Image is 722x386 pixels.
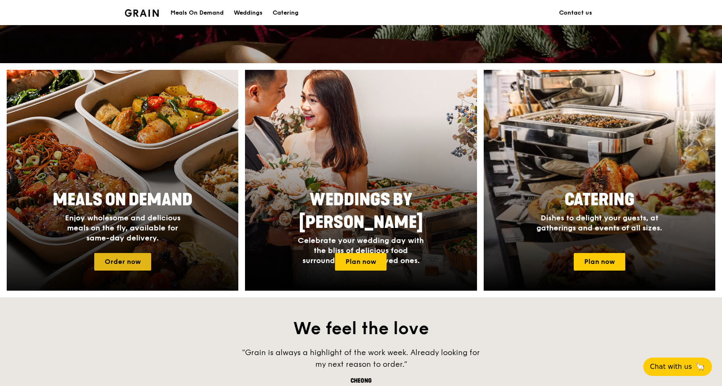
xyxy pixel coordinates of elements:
[235,377,487,385] div: Cheong
[125,9,159,17] img: Grain
[536,213,662,233] span: Dishes to delight your guests, at gatherings and events of all sizes.
[574,253,625,271] a: Plan now
[245,70,477,291] a: Weddings by [PERSON_NAME]Celebrate your wedding day with the bliss of delicious food surrounded b...
[695,362,705,372] span: 🦙
[565,190,634,210] span: Catering
[245,70,477,291] img: weddings-card.4f3003b8.jpg
[234,0,263,26] div: Weddings
[65,213,180,243] span: Enjoy wholesome and delicious meals on the fly, available for same-day delivery.
[7,70,238,291] a: Meals On DemandEnjoy wholesome and delicious meals on the fly, available for same-day delivery.Or...
[229,0,268,26] a: Weddings
[298,236,424,265] span: Celebrate your wedding day with the bliss of delicious food surrounded by your loved ones.
[170,0,224,26] div: Meals On Demand
[94,253,151,271] a: Order now
[484,70,715,291] a: CateringDishes to delight your guests, at gatherings and events of all sizes.Plan now
[650,362,692,372] span: Chat with us
[235,347,487,370] div: "Grain is always a highlight of the work week. Already looking for my next reason to order.”
[53,190,193,210] span: Meals On Demand
[484,70,715,291] img: catering-card.e1cfaf3e.jpg
[643,358,712,376] button: Chat with us🦙
[335,253,387,271] a: Plan now
[299,190,423,233] span: Weddings by [PERSON_NAME]
[273,0,299,26] div: Catering
[554,0,597,26] a: Contact us
[268,0,304,26] a: Catering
